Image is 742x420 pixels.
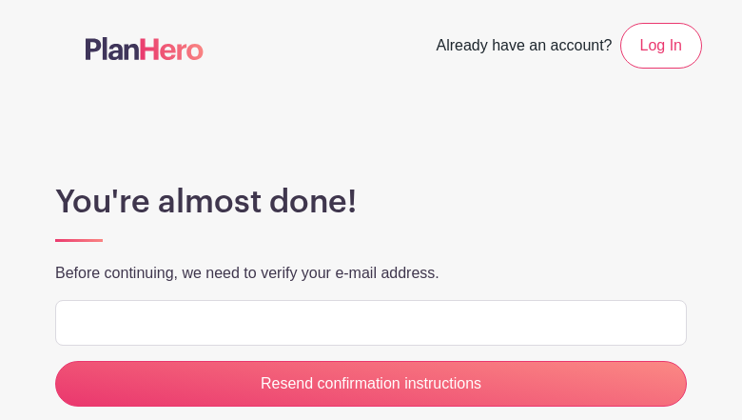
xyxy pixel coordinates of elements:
img: logo-507f7623f17ff9eddc593b1ce0a138ce2505c220e1c5a4e2b4648c50719b7d32.svg [86,37,204,60]
input: Resend confirmation instructions [55,361,687,407]
span: Already have an account? [437,27,613,69]
a: Log In [620,23,702,69]
h1: You're almost done! [55,183,687,221]
p: Before continuing, we need to verify your e-mail address. [55,262,687,285]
